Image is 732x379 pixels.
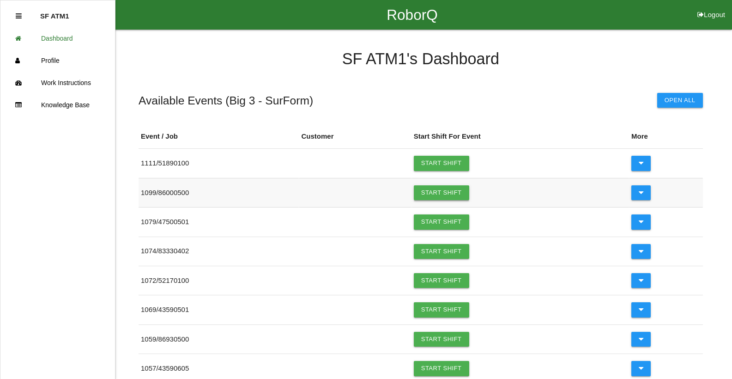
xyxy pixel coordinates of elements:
td: 1074 / 83330402 [139,237,299,266]
th: Customer [299,124,411,149]
a: Start Shift [414,302,469,317]
a: Start Shift [414,244,469,259]
p: SF ATM1 [40,5,69,20]
td: 1079 / 47500501 [139,208,299,237]
h4: SF ATM1 's Dashboard [139,50,703,68]
td: 1059 / 86930500 [139,324,299,354]
a: Start Shift [414,156,469,171]
h5: Available Events ( Big 3 - SurForm ) [139,94,313,107]
a: Profile [0,49,115,72]
th: Event / Job [139,124,299,149]
a: Start Shift [414,273,469,288]
th: More [629,124,703,149]
button: Open All [657,93,703,108]
th: Start Shift For Event [411,124,629,149]
a: Start Shift [414,185,469,200]
a: Start Shift [414,361,469,376]
td: 1099 / 86000500 [139,178,299,207]
td: 1072 / 52170100 [139,266,299,295]
a: Knowledge Base [0,94,115,116]
a: Dashboard [0,27,115,49]
div: Close [16,5,22,27]
a: Start Shift [414,214,469,229]
td: 1111 / 51890100 [139,149,299,178]
a: Work Instructions [0,72,115,94]
a: Start Shift [414,332,469,347]
td: 1069 / 43590501 [139,295,299,324]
